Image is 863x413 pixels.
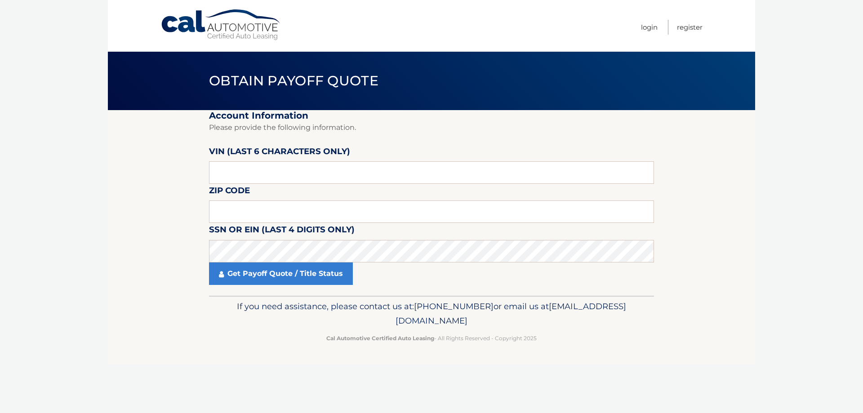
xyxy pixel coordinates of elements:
h2: Account Information [209,110,654,121]
p: Please provide the following information. [209,121,654,134]
label: VIN (last 6 characters only) [209,145,350,161]
span: Obtain Payoff Quote [209,72,378,89]
p: - All Rights Reserved - Copyright 2025 [215,333,648,343]
span: [PHONE_NUMBER] [414,301,494,311]
a: Cal Automotive [160,9,282,41]
a: Get Payoff Quote / Title Status [209,262,353,285]
label: Zip Code [209,184,250,200]
label: SSN or EIN (last 4 digits only) [209,223,355,240]
a: Register [677,20,703,35]
strong: Cal Automotive Certified Auto Leasing [326,335,434,342]
p: If you need assistance, please contact us at: or email us at [215,299,648,328]
a: Login [641,20,658,35]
